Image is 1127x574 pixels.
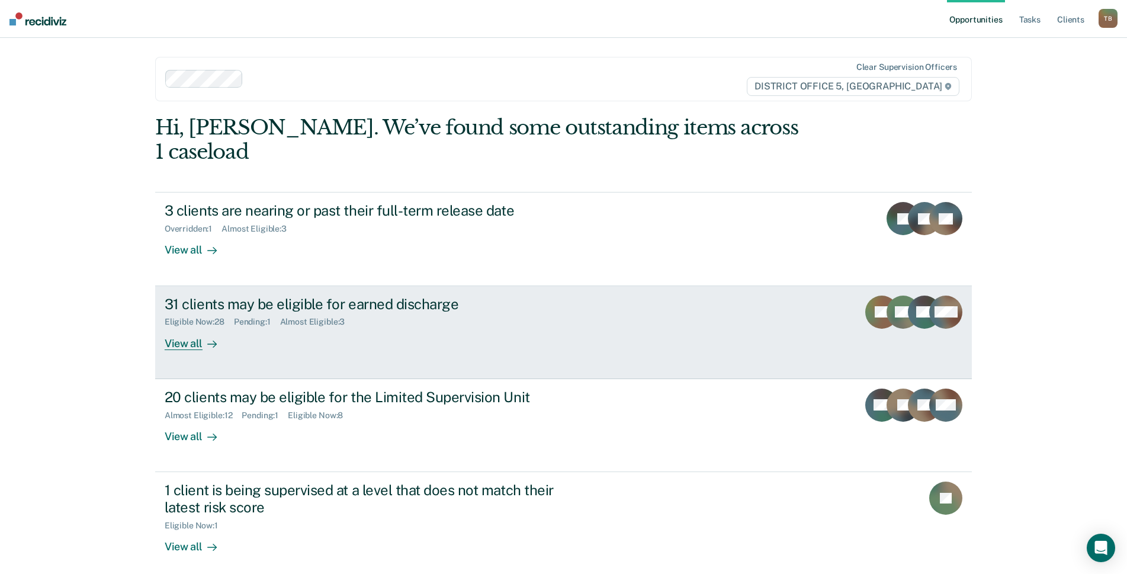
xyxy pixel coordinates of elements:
div: View all [165,530,231,553]
a: 31 clients may be eligible for earned dischargeEligible Now:28Pending:1Almost Eligible:3View all [155,286,972,379]
span: DISTRICT OFFICE 5, [GEOGRAPHIC_DATA] [747,77,959,96]
div: 31 clients may be eligible for earned discharge [165,296,580,313]
div: 20 clients may be eligible for the Limited Supervision Unit [165,389,580,406]
a: 20 clients may be eligible for the Limited Supervision UnitAlmost Eligible:12Pending:1Eligible No... [155,379,972,472]
div: View all [165,420,231,443]
div: Almost Eligible : 12 [165,411,242,421]
div: Overridden : 1 [165,224,221,234]
div: 1 client is being supervised at a level that does not match their latest risk score [165,482,580,516]
div: Eligible Now : 1 [165,521,227,531]
div: Open Intercom Messenger [1087,534,1115,562]
div: Almost Eligible : 3 [280,317,355,327]
div: View all [165,234,231,257]
div: Eligible Now : 28 [165,317,234,327]
div: Eligible Now : 8 [288,411,352,421]
div: Pending : 1 [242,411,288,421]
div: Clear supervision officers [856,62,957,72]
a: 3 clients are nearing or past their full-term release dateOverridden:1Almost Eligible:3View all [155,192,972,286]
div: Hi, [PERSON_NAME]. We’ve found some outstanding items across 1 caseload [155,116,808,164]
div: Pending : 1 [234,317,280,327]
button: TB [1099,9,1118,28]
div: Almost Eligible : 3 [221,224,296,234]
div: View all [165,327,231,350]
div: 3 clients are nearing or past their full-term release date [165,202,580,219]
div: T B [1099,9,1118,28]
img: Recidiviz [9,12,66,25]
